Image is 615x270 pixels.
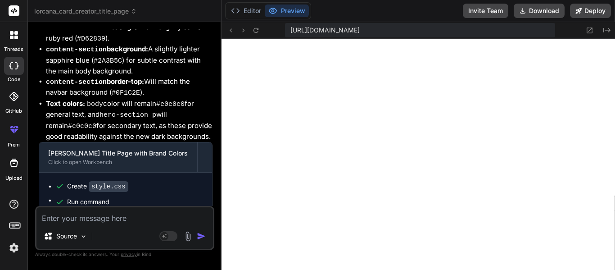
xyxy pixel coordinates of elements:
[48,159,188,166] div: Click to open Workbench
[570,4,611,18] button: Deploy
[39,142,197,172] button: [PERSON_NAME] Title Page with Brand ColorsClick to open Workbench
[56,232,77,241] p: Source
[35,250,214,259] p: Always double-check its answers. Your in Bind
[222,39,615,270] iframe: Preview
[4,46,23,53] label: threads
[197,232,206,241] img: icon
[265,5,309,17] button: Preview
[227,5,265,17] button: Editor
[87,101,103,108] code: body
[80,233,87,240] img: Pick Models
[112,89,140,97] code: #0F1C2E
[67,182,128,191] div: Create
[6,240,22,256] img: settings
[183,231,193,242] img: attachment
[463,4,508,18] button: Invite Team
[77,35,105,43] code: #D62839
[99,111,156,119] code: hero-section p
[156,101,185,108] code: #e0e0e0
[46,78,107,86] code: content-section
[46,99,85,108] strong: Text colors:
[46,77,213,99] li: Will match the navbar background ( ).
[8,141,20,149] label: prem
[8,76,20,83] label: code
[46,45,148,53] strong: background:
[46,44,213,77] li: A slightly lighter sapphire blue ( ) for subtle contrast with the main body background.
[67,197,203,206] span: Run command
[68,123,96,130] code: #c0c0c0
[46,77,144,86] strong: border-top:
[46,22,213,44] li: A slightly darker ruby red ( ).
[290,26,360,35] span: [URL][DOMAIN_NAME]
[5,107,22,115] label: GitHub
[5,174,23,182] label: Upload
[46,99,213,142] li: color will remain for general text, and will remain for secondary text, as these provide good rea...
[46,46,107,54] code: content-section
[46,23,152,31] strong: background:
[48,149,188,158] div: [PERSON_NAME] Title Page with Brand Colors
[514,4,565,18] button: Download
[94,57,122,65] code: #2A3B5C
[121,252,137,257] span: privacy
[34,7,137,16] span: lorcana_card_creator_title_page
[89,181,128,192] code: style.css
